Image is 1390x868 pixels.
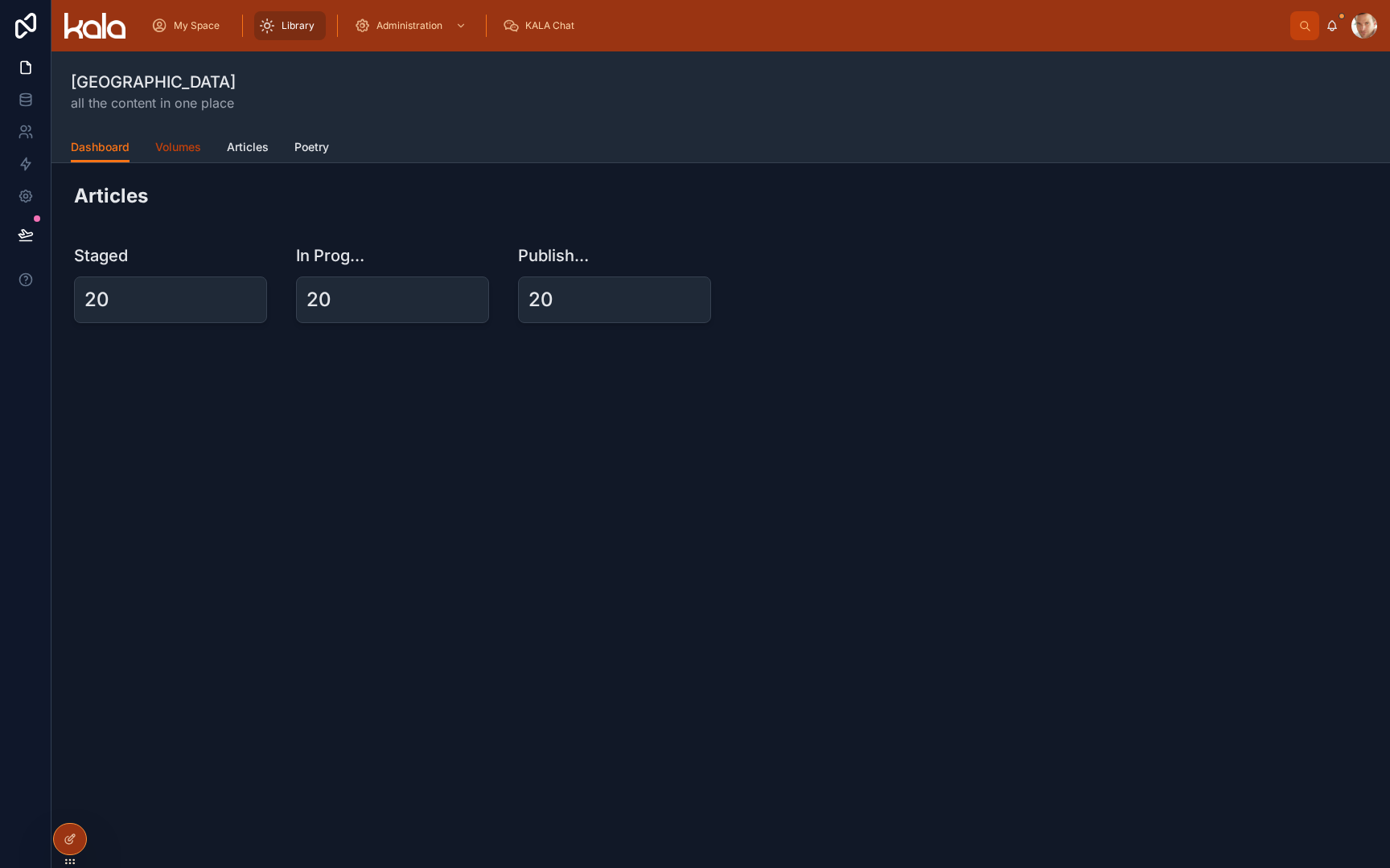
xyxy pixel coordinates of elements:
[525,19,574,32] span: KALA Chat
[71,93,236,113] span: all the content in one place
[294,133,329,165] a: Poetry
[71,133,130,163] a: Dashboard
[64,13,125,39] img: App logo
[498,11,586,40] a: KALA Chat
[138,8,1290,43] div: scrollable content
[155,133,201,165] a: Volumes
[296,244,368,267] h1: In Progress
[282,19,315,32] span: Library
[254,11,326,40] a: Library
[74,244,128,267] h1: Staged
[376,19,442,32] span: Administration
[155,139,201,155] span: Volumes
[294,139,329,155] span: Poetry
[528,287,553,313] div: 20
[227,139,269,155] span: Articles
[227,133,269,165] a: Articles
[174,19,220,32] span: My Space
[349,11,475,40] a: Administration
[306,287,331,313] div: 20
[518,244,590,267] h1: Published
[71,71,236,93] h1: [GEOGRAPHIC_DATA]
[71,139,130,155] span: Dashboard
[74,182,711,209] h2: Articles
[146,11,231,40] a: My Space
[84,287,109,313] div: 20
